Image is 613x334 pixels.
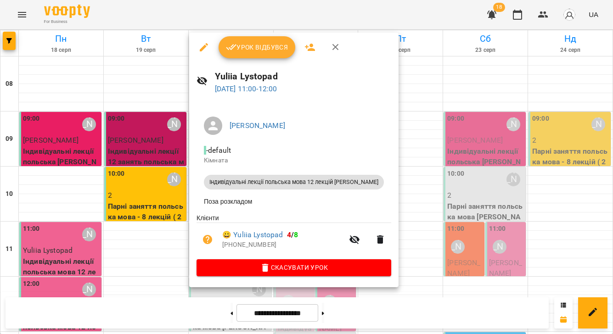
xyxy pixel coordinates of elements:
[197,213,391,259] ul: Клієнти
[204,146,233,155] span: - default
[287,230,291,239] span: 4
[204,178,384,186] span: Індивідуальні лекції польська мова 12 лекцій [PERSON_NAME]
[197,259,391,276] button: Скасувати Урок
[215,69,391,83] h6: Yuliia Lystopad
[219,36,296,58] button: Урок відбувся
[230,121,285,130] a: [PERSON_NAME]
[215,84,277,93] a: [DATE] 11:00-12:00
[204,262,384,273] span: Скасувати Урок
[204,156,384,165] p: Кімната
[197,193,391,210] li: Поза розкладом
[294,230,298,239] span: 8
[287,230,298,239] b: /
[222,229,283,240] a: 😀 Yuliia Lystopad
[222,240,343,250] p: [PHONE_NUMBER]
[226,42,288,53] span: Урок відбувся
